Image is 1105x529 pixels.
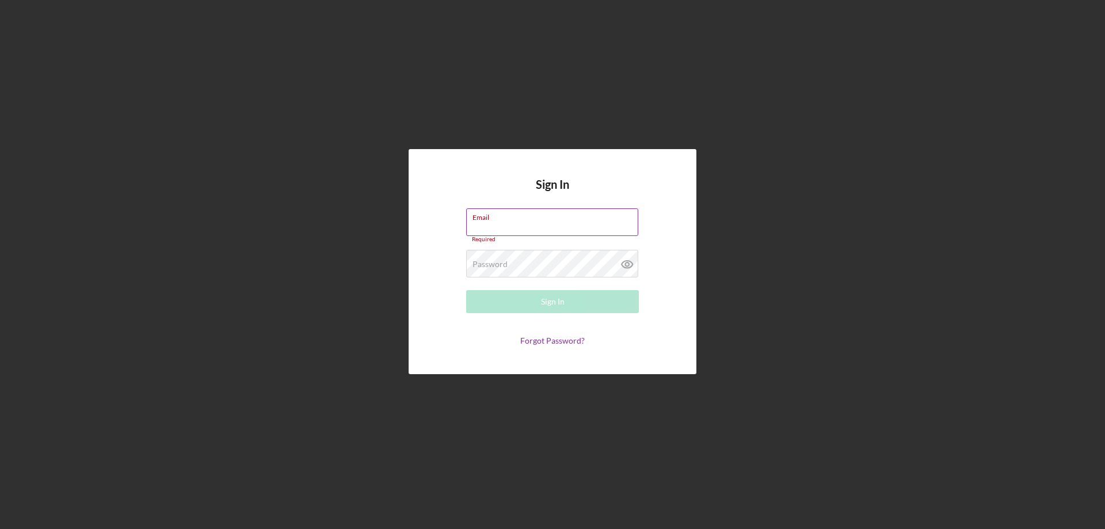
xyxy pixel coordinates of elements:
label: Password [473,260,508,269]
a: Forgot Password? [520,336,585,345]
div: Required [466,236,639,243]
h4: Sign In [536,178,569,208]
button: Sign In [466,290,639,313]
label: Email [473,209,638,222]
div: Sign In [541,290,565,313]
